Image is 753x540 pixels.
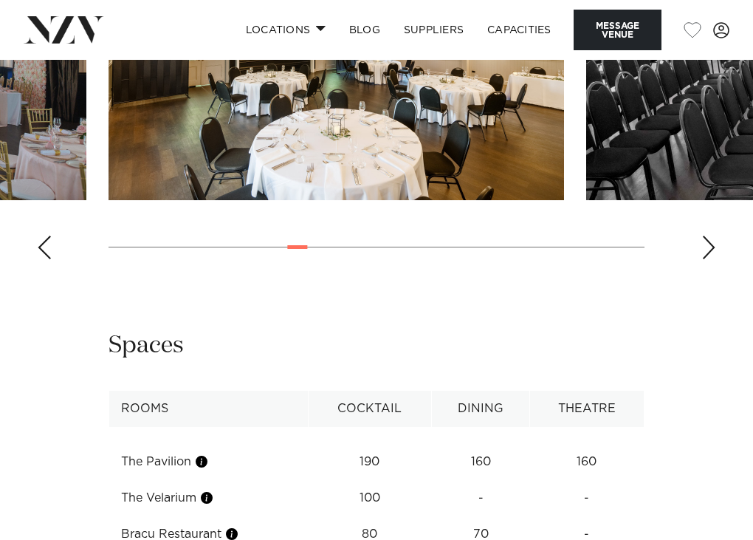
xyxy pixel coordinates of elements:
a: SUPPLIERS [392,14,475,46]
td: - [529,480,644,516]
th: Rooms [109,391,309,427]
th: Cocktail [308,391,432,427]
td: The Pavilion [109,444,309,480]
h2: Spaces [109,330,184,361]
td: 190 [308,444,432,480]
td: The Velarium [109,480,309,516]
td: 160 [432,444,530,480]
button: Message Venue [574,10,661,50]
a: BLOG [337,14,392,46]
th: Dining [432,391,530,427]
th: Theatre [529,391,644,427]
td: - [432,480,530,516]
a: Locations [234,14,337,46]
td: 160 [529,444,644,480]
a: Capacities [475,14,563,46]
img: nzv-logo.png [24,16,104,43]
td: 100 [308,480,432,516]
